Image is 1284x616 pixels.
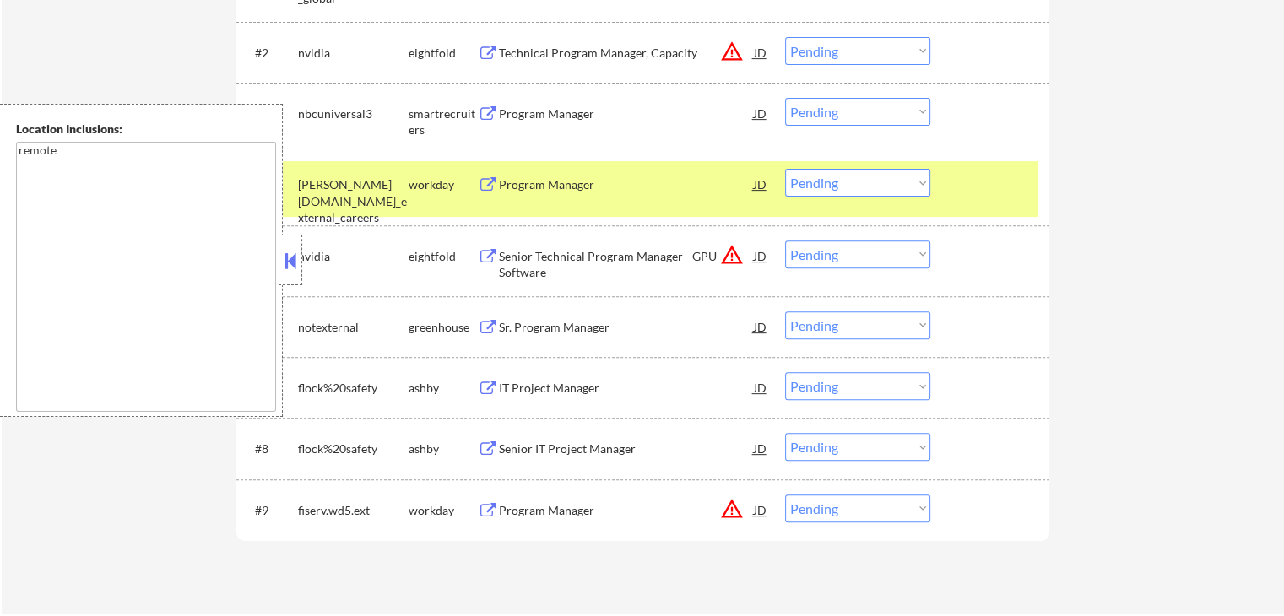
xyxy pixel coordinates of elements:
button: warning_amber [720,497,744,521]
div: JD [752,98,769,128]
div: JD [752,494,769,525]
div: Technical Program Manager, Capacity [499,45,754,62]
div: [PERSON_NAME][DOMAIN_NAME]_external_careers [298,176,409,226]
div: flock%20safety [298,380,409,397]
div: JD [752,240,769,271]
div: IT Project Manager [499,380,754,397]
div: workday [409,176,478,193]
button: warning_amber [720,40,744,63]
div: Program Manager [499,176,754,193]
div: notexternal [298,319,409,336]
div: greenhouse [409,319,478,336]
div: Program Manager [499,105,754,122]
div: JD [752,311,769,342]
div: #8 [255,440,284,457]
div: JD [752,433,769,463]
div: Sr. Program Manager [499,319,754,336]
div: Location Inclusions: [16,121,276,138]
div: #2 [255,45,284,62]
div: nvidia [298,45,409,62]
div: JD [752,372,769,403]
div: flock%20safety [298,440,409,457]
div: JD [752,37,769,68]
div: smartrecruiters [409,105,478,138]
div: Senior Technical Program Manager - GPU Software [499,248,754,281]
div: workday [409,502,478,519]
div: Program Manager [499,502,754,519]
button: warning_amber [720,243,744,267]
div: eightfold [409,248,478,265]
div: fiserv.wd5.ext [298,502,409,519]
div: eightfold [409,45,478,62]
div: Senior IT Project Manager [499,440,754,457]
div: nbcuniversal3 [298,105,409,122]
div: #9 [255,502,284,519]
div: ashby [409,440,478,457]
div: JD [752,169,769,199]
div: nvidia [298,248,409,265]
div: ashby [409,380,478,397]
